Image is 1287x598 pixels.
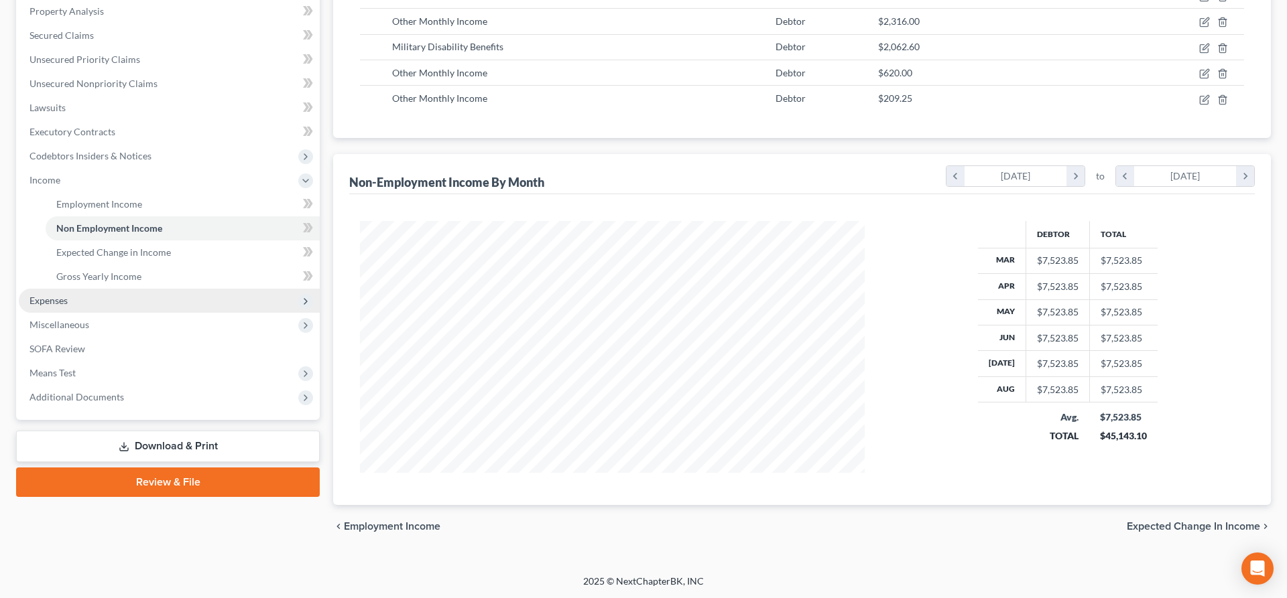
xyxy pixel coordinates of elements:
span: Non Employment Income [56,222,162,234]
span: Debtor [776,67,806,78]
div: Avg. [1036,410,1079,424]
a: Download & Print [16,431,320,462]
a: Employment Income [46,192,320,216]
div: TOTAL [1036,429,1079,443]
a: Executory Contracts [19,120,320,144]
a: Expected Change in Income [46,240,320,265]
div: $7,523.85 [1037,280,1079,293]
span: Debtor [776,15,806,27]
a: Gross Yearly Income [46,265,320,289]
a: Lawsuits [19,96,320,120]
span: Property Analysis [29,5,104,17]
div: $7,523.85 [1037,305,1079,319]
span: Gross Yearly Income [56,271,141,282]
div: $45,143.10 [1100,429,1147,443]
span: Employment Income [56,198,142,210]
span: SOFA Review [29,343,85,354]
button: chevron_left Employment Income [333,521,440,532]
span: Employment Income [344,521,440,532]
th: May [978,299,1026,325]
button: Expected Change in Income chevron_right [1127,521,1271,532]
div: Open Intercom Messenger [1241,552,1274,585]
span: Debtor [776,92,806,104]
span: $620.00 [878,67,912,78]
th: Apr [978,274,1026,299]
i: chevron_left [1116,166,1134,186]
span: Expected Change in Income [1127,521,1260,532]
span: Other Monthly Income [392,67,487,78]
td: $7,523.85 [1089,376,1158,402]
span: Other Monthly Income [392,92,487,104]
th: Aug [978,376,1026,402]
span: Means Test [29,367,76,378]
span: $2,062.60 [878,41,920,52]
span: Lawsuits [29,102,66,113]
div: Non-Employment Income By Month [349,174,544,190]
span: Debtor [776,41,806,52]
div: [DATE] [1134,166,1237,186]
div: $7,523.85 [1037,254,1079,267]
span: Unsecured Nonpriority Claims [29,78,158,89]
span: $209.25 [878,92,912,104]
a: Review & File [16,467,320,497]
span: Expenses [29,295,68,306]
a: SOFA Review [19,337,320,361]
span: Codebtors Insiders & Notices [29,150,151,161]
div: $7,523.85 [1037,331,1079,345]
span: Miscellaneous [29,319,89,330]
i: chevron_right [1260,521,1271,532]
span: Income [29,174,60,185]
span: Military Disability Benefits [392,41,503,52]
div: [DATE] [965,166,1067,186]
td: $7,523.85 [1089,299,1158,325]
a: Unsecured Nonpriority Claims [19,72,320,96]
th: Total [1089,221,1158,248]
a: Unsecured Priority Claims [19,48,320,72]
th: [DATE] [978,351,1026,376]
a: Secured Claims [19,23,320,48]
div: $7,523.85 [1037,383,1079,396]
span: Other Monthly Income [392,15,487,27]
div: $7,523.85 [1100,410,1147,424]
td: $7,523.85 [1089,325,1158,351]
span: Expected Change in Income [56,246,171,258]
td: $7,523.85 [1089,274,1158,299]
td: $7,523.85 [1089,248,1158,273]
i: chevron_right [1066,166,1085,186]
th: Mar [978,248,1026,273]
i: chevron_right [1236,166,1254,186]
th: Debtor [1026,221,1089,248]
div: $7,523.85 [1037,357,1079,370]
span: Executory Contracts [29,126,115,137]
span: Secured Claims [29,29,94,41]
th: Jun [978,325,1026,351]
span: Additional Documents [29,391,124,402]
span: $2,316.00 [878,15,920,27]
span: to [1096,169,1105,183]
a: Non Employment Income [46,216,320,240]
span: Unsecured Priority Claims [29,54,140,65]
td: $7,523.85 [1089,351,1158,376]
i: chevron_left [333,521,344,532]
i: chevron_left [946,166,965,186]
